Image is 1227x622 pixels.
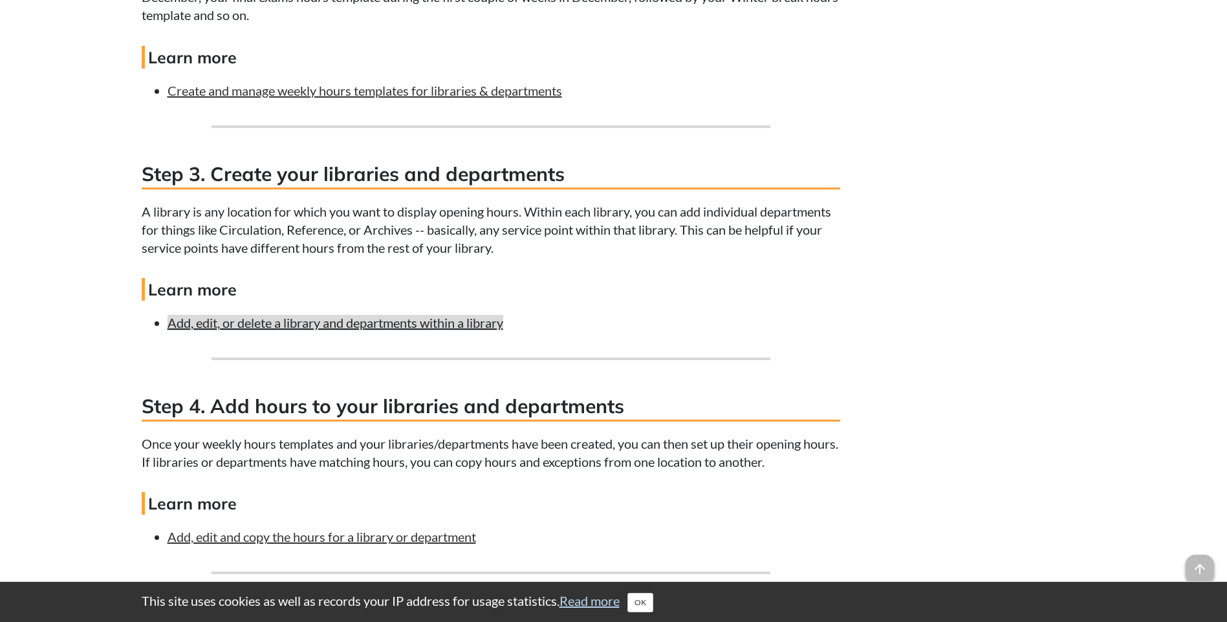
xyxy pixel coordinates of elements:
[129,592,1099,612] div: This site uses cookies as well as records your IP address for usage statistics.
[142,46,840,69] h4: Learn more
[168,83,562,98] a: Create and manage weekly hours templates for libraries & departments
[142,160,840,189] h3: Step 3. Create your libraries and departments
[627,593,653,612] button: Close
[168,529,476,544] a: Add, edit and copy the hours for a library or department
[142,434,840,471] p: Once your weekly hours templates and your libraries/departments have been created, you can then s...
[142,392,840,422] h3: Step 4. Add hours to your libraries and departments
[168,315,503,330] a: Add, edit, or delete a library and departments within a library
[142,278,840,301] h4: Learn more
[142,492,840,515] h4: Learn more
[1186,555,1214,583] span: arrow_upward
[1186,556,1214,572] a: arrow_upward
[559,593,620,608] a: Read more
[142,202,840,257] p: A library is any location for which you want to display opening hours. Within each library, you c...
